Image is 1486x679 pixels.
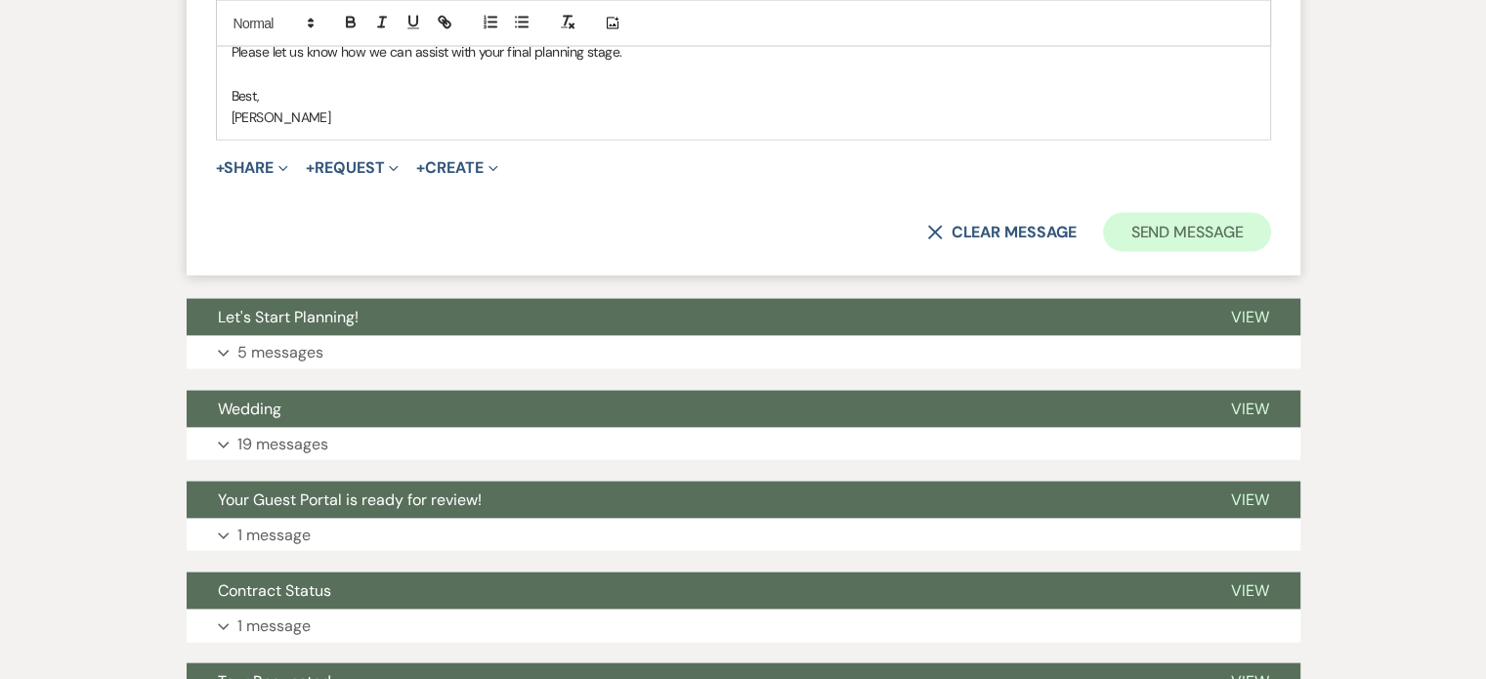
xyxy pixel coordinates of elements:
[1231,307,1269,327] span: View
[218,307,359,327] span: Let's Start Planning!
[237,432,328,457] p: 19 messages
[416,160,497,176] button: Create
[416,160,425,176] span: +
[306,160,399,176] button: Request
[187,519,1300,552] button: 1 message
[218,399,281,419] span: Wedding
[1231,580,1269,601] span: View
[1231,399,1269,419] span: View
[237,614,311,639] p: 1 message
[1231,489,1269,510] span: View
[187,428,1300,461] button: 19 messages
[187,391,1200,428] button: Wedding
[232,106,1255,128] p: [PERSON_NAME]
[187,573,1200,610] button: Contract Status
[218,489,482,510] span: Your Guest Portal is ready for review!
[187,336,1300,369] button: 5 messages
[232,41,1255,63] p: Please let us know how we can assist with your final planning stage.
[216,160,225,176] span: +
[1200,482,1300,519] button: View
[187,299,1200,336] button: Let's Start Planning!
[237,340,323,365] p: 5 messages
[1200,299,1300,336] button: View
[1103,213,1270,252] button: Send Message
[1200,391,1300,428] button: View
[218,580,331,601] span: Contract Status
[1200,573,1300,610] button: View
[927,225,1076,240] button: Clear message
[237,523,311,548] p: 1 message
[232,85,1255,106] p: Best,
[187,482,1200,519] button: Your Guest Portal is ready for review!
[306,160,315,176] span: +
[187,610,1300,643] button: 1 message
[216,160,289,176] button: Share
